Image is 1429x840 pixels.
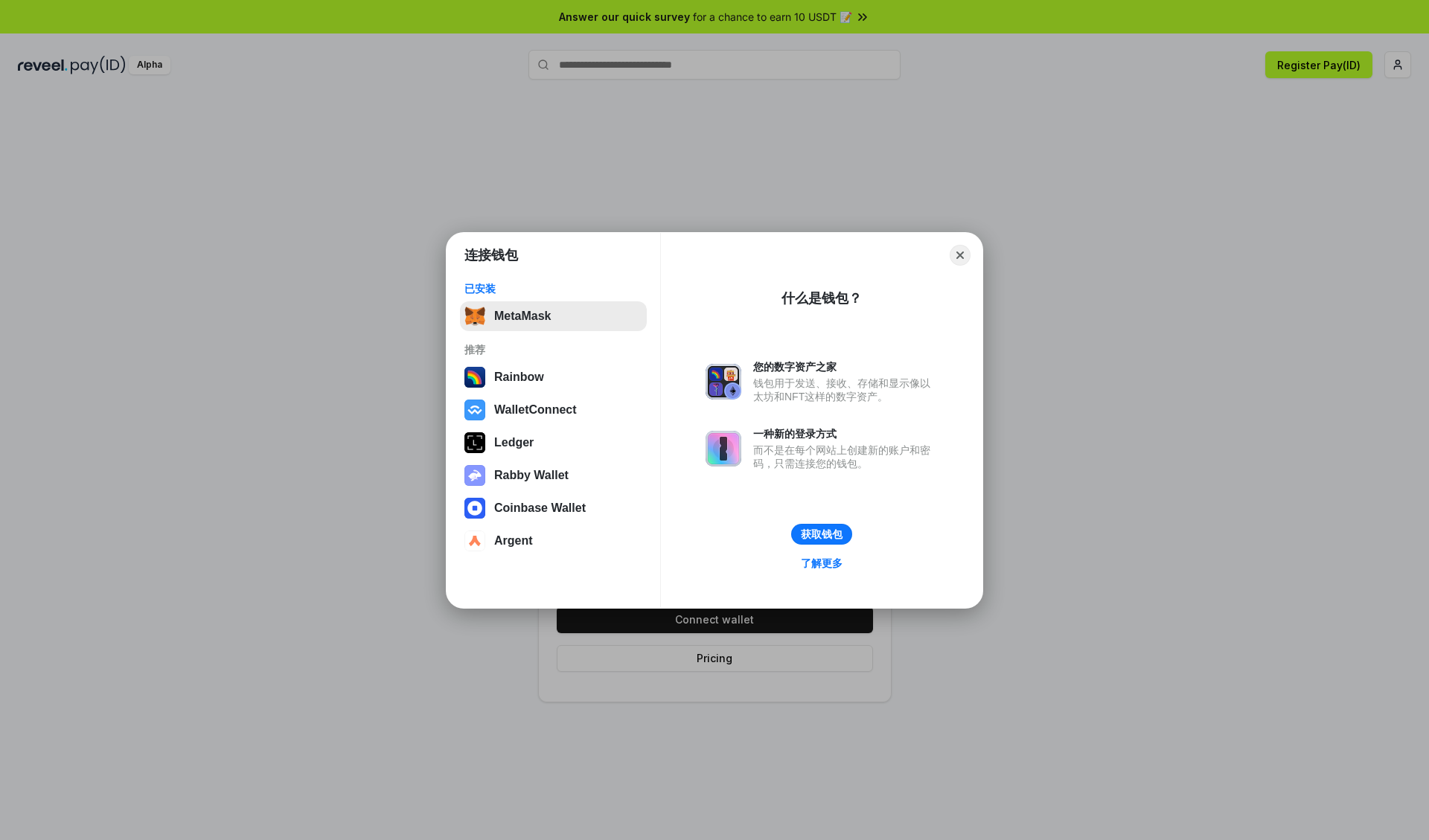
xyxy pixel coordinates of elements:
[464,498,485,519] img: svg+xml,%3Csvg%20width%3D%2228%22%20height%3D%2228%22%20viewBox%3D%220%200%2028%2028%22%20fill%3D...
[464,282,642,295] div: 已安装
[753,360,938,373] div: 您的数字资产之家
[494,534,533,548] div: Argent
[460,461,647,490] button: Rabby Wallet
[464,465,485,486] img: svg+xml,%3Csvg%20xmlns%3D%22http%3A%2F%2Fwww.w3.org%2F2000%2Fsvg%22%20fill%3D%22none%22%20viewBox...
[792,554,851,573] a: 了解更多
[494,310,551,323] div: MetaMask
[464,367,485,388] img: svg+xml,%3Csvg%20width%3D%22120%22%20height%3D%22120%22%20viewBox%3D%220%200%20120%20120%22%20fil...
[494,469,569,482] div: Rabby Wallet
[460,428,647,458] button: Ledger
[781,289,862,307] div: 什么是钱包？
[464,432,485,453] img: svg+xml,%3Csvg%20xmlns%3D%22http%3A%2F%2Fwww.w3.org%2F2000%2Fsvg%22%20width%3D%2228%22%20height%3...
[706,364,741,400] img: svg+xml,%3Csvg%20xmlns%3D%22http%3A%2F%2Fwww.w3.org%2F2000%2Fsvg%22%20fill%3D%22none%22%20viewBox...
[753,443,938,470] div: 而不是在每个网站上创建新的账户和密码，只需连接您的钱包。
[791,524,852,545] button: 获取钱包
[460,526,647,556] button: Argent
[464,343,642,356] div: 推荐
[801,557,843,570] div: 了解更多
[464,246,518,264] h1: 连接钱包
[460,301,647,331] button: MetaMask
[494,371,544,384] div: Rainbow
[706,431,741,467] img: svg+xml,%3Csvg%20xmlns%3D%22http%3A%2F%2Fwww.w3.org%2F2000%2Fsvg%22%20fill%3D%22none%22%20viewBox...
[460,395,647,425] button: WalletConnect
[464,306,485,327] img: svg+xml,%3Csvg%20fill%3D%22none%22%20height%3D%2233%22%20viewBox%3D%220%200%2035%2033%22%20width%...
[460,362,647,392] button: Rainbow
[460,493,647,523] button: Coinbase Wallet
[753,376,938,403] div: 钱包用于发送、接收、存储和显示像以太坊和NFT这样的数字资产。
[464,530,485,551] img: svg+xml,%3Csvg%20width%3D%2228%22%20height%3D%2228%22%20viewBox%3D%220%200%2028%2028%22%20fill%3D...
[801,528,843,541] div: 获取钱包
[494,501,586,515] div: Coinbase Wallet
[950,245,971,266] button: Close
[494,436,534,449] div: Ledger
[494,403,577,417] div: WalletConnect
[753,427,938,440] div: 一种新的登录方式
[464,400,485,420] img: svg+xml,%3Csvg%20width%3D%2228%22%20height%3D%2228%22%20viewBox%3D%220%200%2028%2028%22%20fill%3D...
